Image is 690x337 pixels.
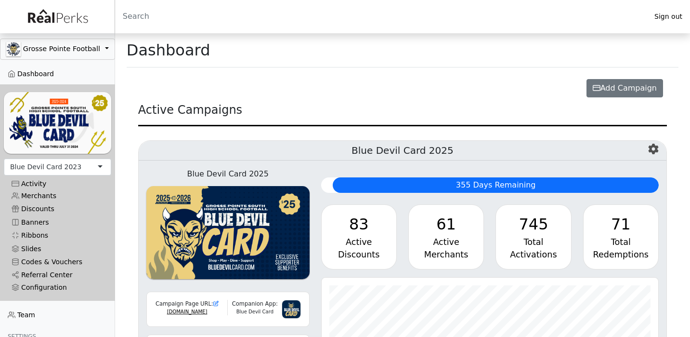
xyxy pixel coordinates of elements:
div: 83 [329,213,389,236]
img: WvZzOez5OCqmO91hHZfJL7W2tJ07LbGMjwPPNJwI.png [146,186,310,280]
div: 355 Days Remaining [333,177,659,193]
a: 745 Total Activations [495,204,571,270]
a: [DOMAIN_NAME] [167,309,208,314]
div: 745 [504,213,563,236]
a: Codes & Vouchers [4,256,111,269]
a: Sign out [647,10,690,23]
a: Slides [4,242,111,255]
button: Add Campaign [586,79,663,97]
div: Configuration [12,283,104,292]
div: Redemptions [591,248,651,261]
img: real_perks_logo-01.svg [23,6,92,27]
div: Campaign Page URL: [153,300,221,308]
div: Discounts [329,248,389,261]
img: YNIl3DAlDelxGQFo2L2ARBV2s5QDnXUOFwQF9zvk.png [4,92,111,153]
div: 61 [417,213,476,236]
a: 71 Total Redemptions [583,204,659,270]
div: Active [417,236,476,248]
a: Discounts [4,202,111,216]
img: GAa1zriJJmkmu1qRtUwg8x1nQwzlKm3DoqW9UgYl.jpg [6,42,21,56]
a: 83 Active Discounts [321,204,397,270]
div: Blue Devil Card 2023 [10,162,81,172]
a: Ribbons [4,229,111,242]
div: Companion App: [228,300,282,308]
h1: Dashboard [127,41,210,59]
div: Total [591,236,651,248]
a: Merchants [4,189,111,202]
a: 61 Active Merchants [408,204,484,270]
div: Blue Devil Card 2025 [146,168,310,180]
a: Banners [4,216,111,229]
img: 3g6IGvkLNUf97zVHvl5PqY3f2myTnJRpqDk2mpnC.png [282,300,300,319]
div: Activity [12,180,104,188]
a: Referral Center [4,269,111,282]
div: Activations [504,248,563,261]
div: Merchants [417,248,476,261]
div: Active Campaigns [138,101,667,126]
input: Search [115,5,647,28]
h5: Blue Devil Card 2025 [139,141,666,161]
div: Active [329,236,389,248]
div: Total [504,236,563,248]
div: Blue Devil Card [228,308,282,315]
div: 71 [591,213,651,236]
